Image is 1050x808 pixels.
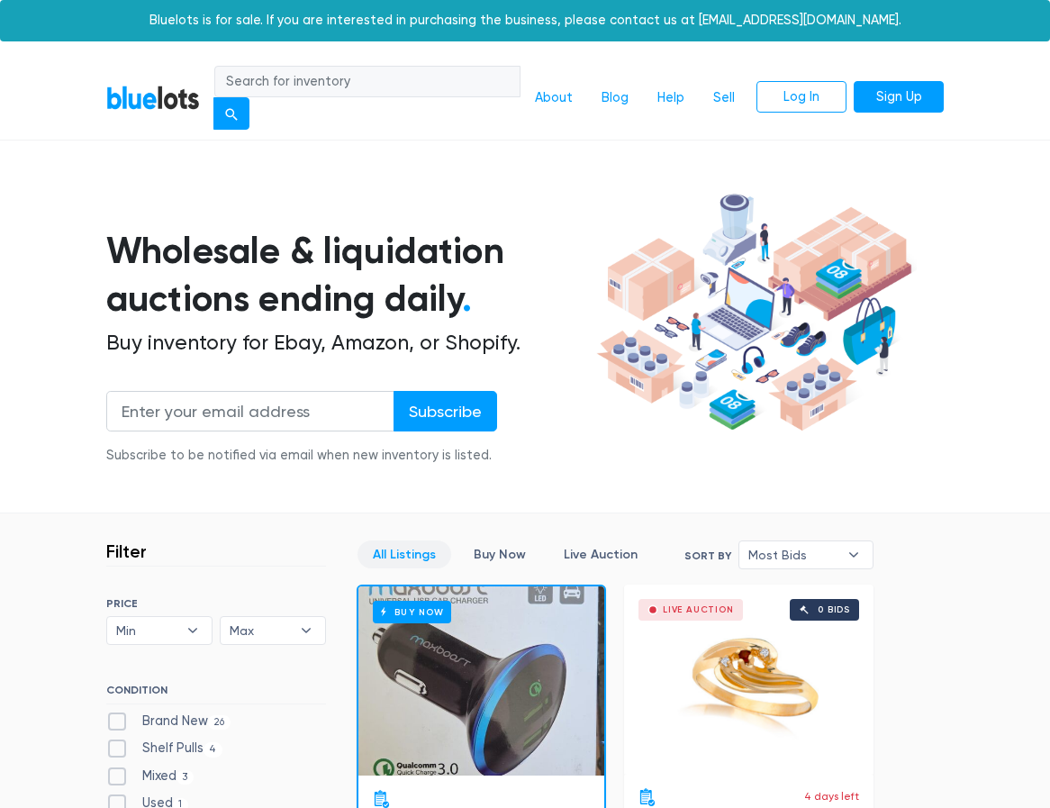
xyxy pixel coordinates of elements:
h6: Buy Now [373,601,451,623]
label: Brand New [106,712,231,731]
a: Blog [587,81,643,115]
h2: Buy inventory for Ebay, Amazon, or Shopify. [106,331,592,356]
b: ▾ [174,617,212,644]
a: All Listings [358,540,451,568]
span: . [462,277,472,321]
span: 26 [208,715,231,730]
a: Log In [756,81,846,113]
h6: CONDITION [106,684,326,704]
span: 4 [204,742,222,757]
a: Live Auction [548,540,653,568]
div: Subscribe to be notified via email when new inventory is listed. [106,446,497,466]
a: Sign Up [854,81,944,113]
b: ▾ [835,541,873,568]
a: About [520,81,587,115]
input: Subscribe [394,391,497,431]
span: Most Bids [748,541,838,568]
a: Buy Now [458,540,541,568]
h6: PRICE [106,597,326,610]
a: Sell [699,81,749,115]
a: Live Auction 0 bids [624,585,873,774]
label: Sort By [684,548,731,564]
a: Buy Now [358,586,604,776]
p: 4 days left [804,788,859,804]
span: Max [230,617,291,644]
h3: Filter [106,540,147,562]
div: 0 bids [818,605,850,614]
a: Help [643,81,699,115]
b: ▾ [287,617,325,644]
img: hero-ee84e7d0318cb26816c560f6b4441b76977f77a177738b4e94f68c95b2b83dbb.png [592,187,917,437]
label: Shelf Pulls [106,739,222,758]
input: Search for inventory [214,66,520,98]
span: Min [116,617,177,644]
h1: Wholesale & liquidation auctions ending daily [106,227,592,322]
a: BlueLots [106,85,200,111]
div: Live Auction [663,605,734,614]
input: Enter your email address [106,391,394,431]
span: 3 [177,770,194,785]
label: Mixed [106,767,194,786]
